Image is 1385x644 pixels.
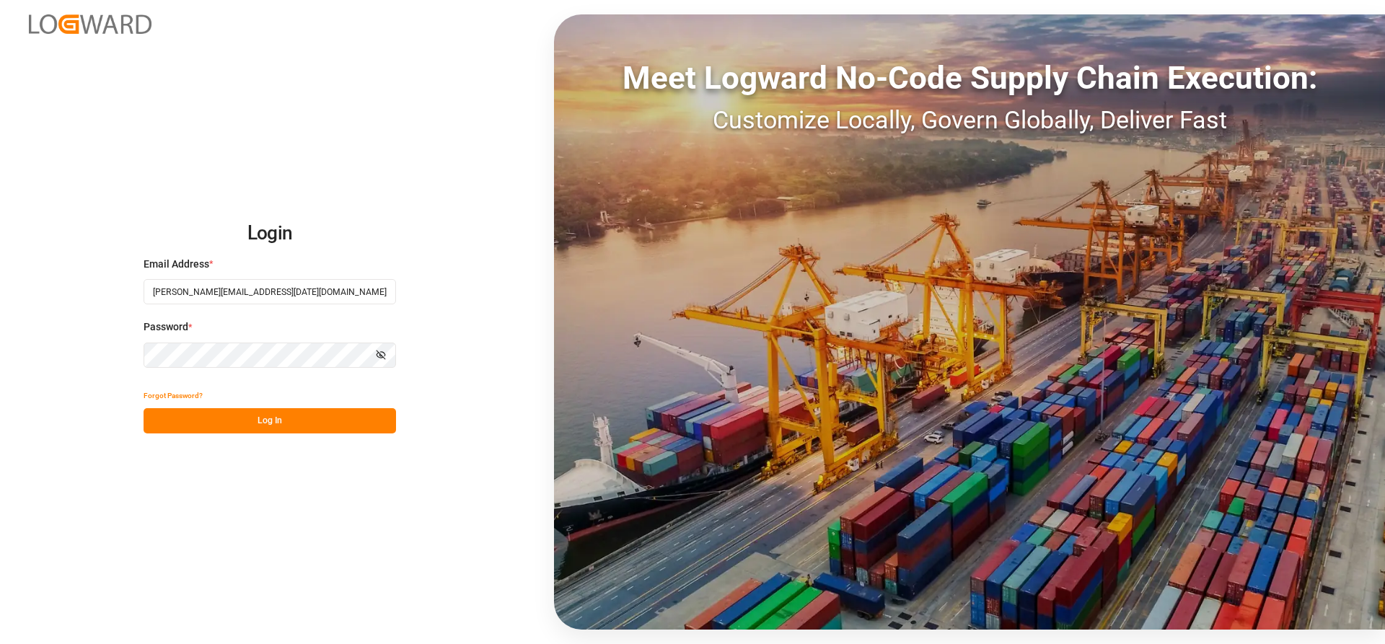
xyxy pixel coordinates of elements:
div: Customize Locally, Govern Globally, Deliver Fast [554,102,1385,138]
button: Forgot Password? [144,383,203,408]
span: Password [144,319,188,335]
span: Email Address [144,257,209,272]
button: Log In [144,408,396,433]
div: Meet Logward No-Code Supply Chain Execution: [554,54,1385,102]
h2: Login [144,211,396,257]
img: Logward_new_orange.png [29,14,151,34]
input: Enter your email [144,279,396,304]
